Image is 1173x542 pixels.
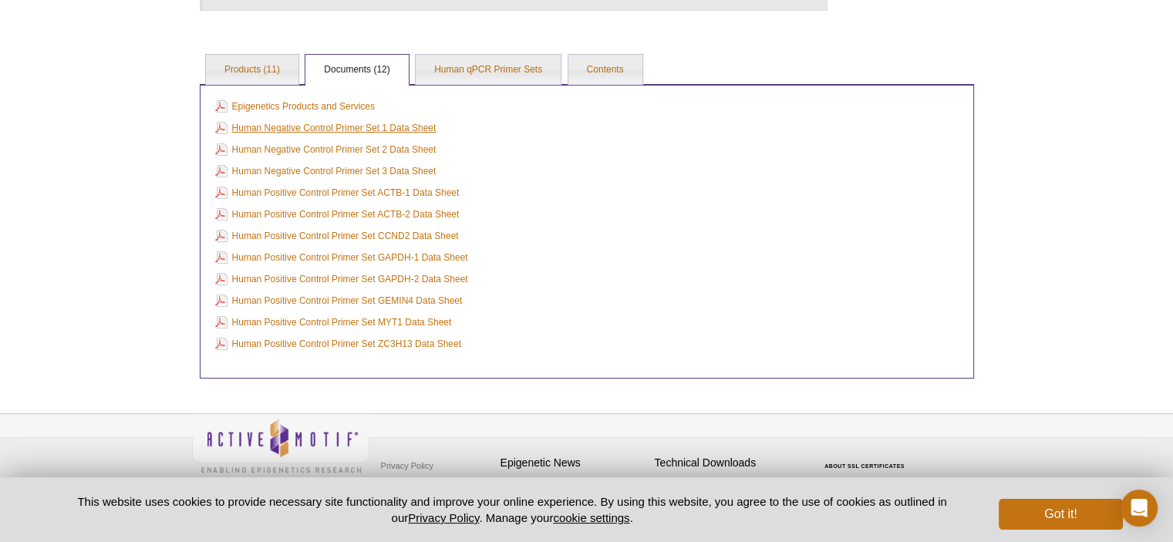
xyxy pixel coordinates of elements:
[51,493,974,526] p: This website uses cookies to provide necessary site functionality and improve your online experie...
[215,271,468,288] a: Human Positive Control Primer Set GAPDH-2 Data Sheet
[377,454,437,477] a: Privacy Policy
[655,456,801,470] h4: Technical Downloads
[215,163,437,180] a: Human Negative Control Primer Set 3 Data Sheet
[215,249,468,266] a: Human Positive Control Primer Set GAPDH-1 Data Sheet
[215,314,452,331] a: Human Positive Control Primer Set MYT1 Data Sheet
[416,55,561,86] a: Human qPCR Primer Sets
[1121,490,1158,527] div: Open Intercom Messenger
[215,335,461,352] a: Human Positive Control Primer Set ZC3H13 Data Sheet
[215,184,460,201] a: Human Positive Control Primer Set ACTB-1 Data Sheet
[215,227,459,244] a: Human Positive Control Primer Set CCND2 Data Sheet
[408,511,479,524] a: Privacy Policy
[215,98,375,115] a: Epigenetics Products and Services
[192,414,369,476] img: Active Motif,
[206,55,298,86] a: Products (11)
[215,120,437,136] a: Human Negative Control Primer Set 1 Data Sheet
[553,511,629,524] button: cookie settings
[824,463,905,469] a: ABOUT SSL CERTIFICATES
[568,55,642,86] a: Contents
[999,499,1122,530] button: Got it!
[501,456,647,470] h4: Epigenetic News
[809,441,925,475] table: Click to Verify - This site chose Symantec SSL for secure e-commerce and confidential communicati...
[655,475,801,514] p: Get our brochures and newsletters, or request them by mail.
[215,206,460,223] a: Human Positive Control Primer Set ACTB-2 Data Sheet
[215,141,437,158] a: Human Negative Control Primer Set 2 Data Sheet
[501,475,647,527] p: Sign up for our monthly newsletter highlighting recent publications in the field of epigenetics.
[305,55,408,86] a: Documents (12)
[215,292,463,309] a: Human Positive Control Primer Set GEMIN4 Data Sheet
